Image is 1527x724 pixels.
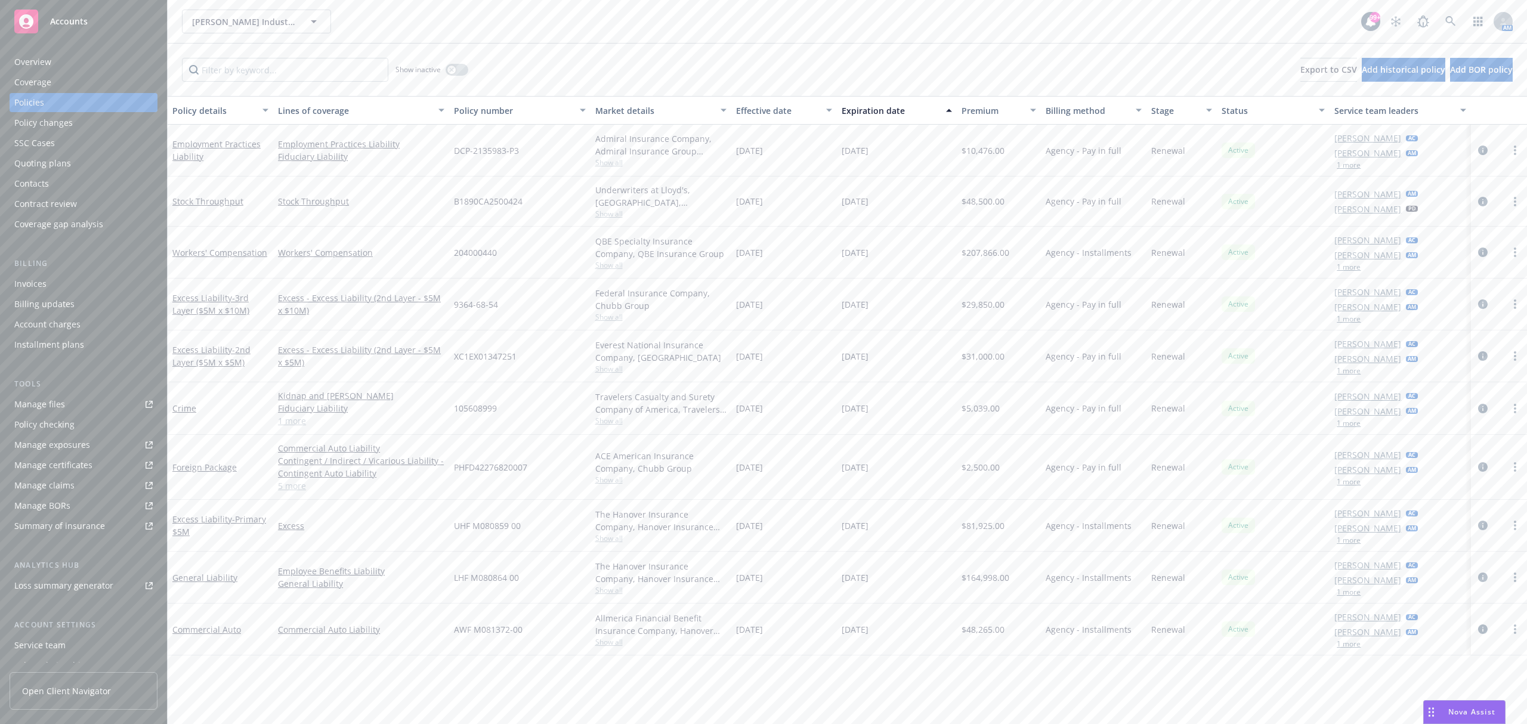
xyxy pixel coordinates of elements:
button: Policy details [168,96,273,125]
span: Active [1226,196,1250,207]
a: more [1508,401,1522,416]
span: Active [1226,572,1250,583]
div: Expiration date [842,104,939,117]
a: circleInformation [1476,245,1490,259]
div: Analytics hub [10,559,157,571]
a: Quoting plans [10,154,157,173]
span: Show all [595,209,727,219]
span: Renewal [1151,246,1185,259]
span: $81,925.00 [962,519,1004,532]
span: Show inactive [395,64,441,75]
span: Active [1226,247,1250,258]
button: [PERSON_NAME] Industrial Products, Inc. [182,10,331,33]
span: B1890CA2500424 [454,195,523,208]
span: [DATE] [736,298,763,311]
a: circleInformation [1476,401,1490,416]
div: Status [1222,104,1312,117]
div: Quoting plans [14,154,71,173]
button: 1 more [1337,367,1361,375]
div: Tools [10,378,157,390]
span: UHF M080859 00 [454,519,521,532]
div: 99+ [1370,12,1380,23]
div: The Hanover Insurance Company, Hanover Insurance Group [595,560,727,585]
a: Loss summary generator [10,576,157,595]
a: Foreign Package [172,462,237,473]
a: [PERSON_NAME] [1334,611,1401,623]
span: Active [1226,299,1250,310]
span: 204000440 [454,246,497,259]
a: Workers' Compensation [172,247,267,258]
a: Coverage [10,73,157,92]
a: Sales relationships [10,656,157,675]
a: Contacts [10,174,157,193]
div: Summary of insurance [14,516,105,536]
button: Market details [591,96,731,125]
a: [PERSON_NAME] [1334,132,1401,144]
span: $48,265.00 [962,623,1004,636]
span: Accounts [50,17,88,26]
button: Effective date [731,96,837,125]
span: Nova Assist [1448,707,1495,717]
div: Stage [1151,104,1199,117]
span: [DATE] [842,144,868,157]
span: $48,500.00 [962,195,1004,208]
span: Show all [595,533,727,543]
a: Commercial Auto Liability [278,442,444,454]
a: [PERSON_NAME] [1334,574,1401,586]
a: circleInformation [1476,570,1490,584]
span: Agency - Pay in full [1046,195,1121,208]
a: Excess Liability [172,513,266,537]
span: Renewal [1151,144,1185,157]
span: Agency - Installments [1046,571,1132,584]
button: Add BOR policy [1450,58,1513,82]
span: [DATE] [842,623,868,636]
button: Nova Assist [1423,700,1506,724]
a: circleInformation [1476,622,1490,636]
div: Installment plans [14,335,84,354]
div: Policy checking [14,415,75,434]
a: [PERSON_NAME] [1334,147,1401,159]
span: Show all [595,260,727,270]
span: [DATE] [736,246,763,259]
span: [DATE] [736,195,763,208]
button: 1 more [1337,420,1361,427]
span: Agency - Pay in full [1046,298,1121,311]
a: circleInformation [1476,297,1490,311]
span: Active [1226,520,1250,531]
a: [PERSON_NAME] [1334,448,1401,461]
span: [DATE] [736,519,763,532]
span: Active [1226,462,1250,472]
div: Underwriters at Lloyd's, [GEOGRAPHIC_DATA], [PERSON_NAME] of [GEOGRAPHIC_DATA], Howden Broking Group [595,184,727,209]
button: Expiration date [837,96,957,125]
a: Fiduciary Liability [278,150,444,163]
span: - 3rd Layer ($5M x $10M) [172,292,249,316]
span: Active [1226,145,1250,156]
div: Everest National Insurance Company, [GEOGRAPHIC_DATA] [595,339,727,364]
button: Status [1217,96,1330,125]
a: Crime [172,403,196,414]
span: $29,850.00 [962,298,1004,311]
span: $5,039.00 [962,402,1000,414]
a: [PERSON_NAME] [1334,338,1401,350]
span: $10,476.00 [962,144,1004,157]
div: Drag to move [1424,701,1439,723]
span: LHF M080864 00 [454,571,519,584]
div: The Hanover Insurance Company, Hanover Insurance Group [595,508,727,533]
span: Renewal [1151,461,1185,474]
button: Service team leaders [1330,96,1470,125]
a: circleInformation [1476,194,1490,209]
a: [PERSON_NAME] [1334,507,1401,519]
a: 1 more [278,414,444,427]
span: Add BOR policy [1450,64,1513,75]
a: Employee Benefits Liability [278,565,444,577]
span: Show all [595,637,727,647]
button: Policy number [449,96,590,125]
div: Service team [14,636,66,655]
span: $164,998.00 [962,571,1009,584]
button: 1 more [1337,315,1361,323]
button: Billing method [1041,96,1146,125]
a: Policies [10,93,157,112]
span: [DATE] [842,402,868,414]
div: Policy details [172,104,255,117]
a: Overview [10,52,157,72]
